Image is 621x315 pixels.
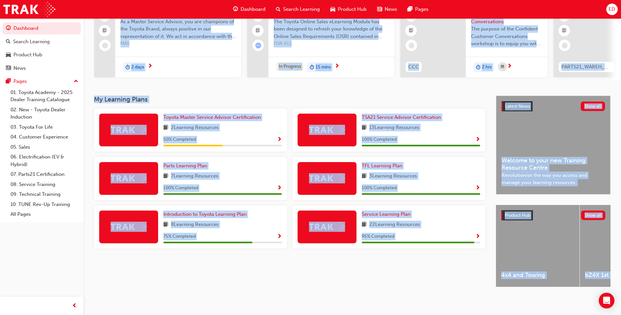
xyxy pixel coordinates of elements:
[505,103,530,109] span: Latest News
[3,2,55,17] img: Trak
[171,124,219,132] span: 2 Learning Resources
[163,114,264,121] a: Toyota Master Service Advisor Certification
[94,5,241,77] a: 1185Master Service AdvisorAs a Master Service Advisor, you are champions of the Toyota Brand, alw...
[277,184,282,192] button: Show Progress
[475,137,480,143] span: Show Progress
[111,125,147,135] img: Trak
[94,96,485,103] h3: My Learning Plans
[125,63,130,71] span: duration-icon
[13,65,26,72] div: News
[496,96,611,195] a: Latest NewsShow allWelcome to your new Training Resource CentreRevolutionise the way you access a...
[335,64,339,69] span: next-icon
[171,172,218,180] span: 7 Learning Resources
[362,211,413,218] a: Service Learning Plan
[256,27,260,35] span: booktick-icon
[496,205,579,287] a: 4x4 and Towing
[283,6,320,13] span: Search Learning
[377,5,382,13] span: news-icon
[13,51,42,59] div: Product Hub
[13,78,27,85] div: Pages
[8,189,81,199] a: 09. Technical Training
[111,173,147,183] img: Trak
[369,124,419,132] span: 13 Learning Resources
[561,63,611,71] span: PARTS21_WAREH_N1021_EL
[369,221,420,229] span: 22 Learning Resources
[3,21,81,75] button: DashboardSearch LearningProduct HubNews
[8,142,81,152] a: 05. Sales
[475,136,480,144] button: Show Progress
[131,64,144,71] span: 2 days
[408,5,412,13] span: pages-icon
[163,211,249,218] a: Introduction to Toyota Learning Plan
[581,211,606,220] button: Show all
[74,77,78,86] span: up-icon
[8,87,81,105] a: 01. Toyota Academy - 2025 Dealer Training Catalogue
[6,39,10,45] span: search-icon
[6,52,11,58] span: car-icon
[330,5,335,13] span: car-icon
[362,184,397,192] span: 100 % Completed
[372,3,402,16] a: news-iconNews
[471,25,542,47] span: The purpose of the Confident Customer Conversations workshop is to equip you with tools to commun...
[274,18,389,40] span: The Toyota Online Sales eLearning Module has been designed to refresh your knowledge of the Onlin...
[501,210,605,221] a: Product HubShow all
[3,36,81,48] a: Search Learning
[362,124,367,132] span: book-icon
[3,22,81,34] a: Dashboard
[400,5,548,77] a: 240CCCConfident Customer ConversationsThe purpose of the Confident Customer Conversations worksho...
[120,18,236,40] span: As a Master Service Advisor, you are champions of the Toyota Brand, always positive in our repres...
[271,3,325,16] a: search-iconSearch Learning
[274,40,389,47] span: OSR-EL1
[475,185,480,191] span: Show Progress
[233,5,238,13] span: guage-icon
[163,211,247,217] span: Introduction to Toyota Learning Plan
[8,122,81,132] a: 03. Toyota For Life
[362,211,411,217] span: Service Learning Plan
[362,114,444,121] a: TSA21 Service Advisor Certification
[581,102,605,111] button: Show all
[502,157,605,172] span: Welcome to your new Training Resource Centre
[501,271,574,279] span: 4x4 and Towing
[606,4,618,15] button: ED
[502,172,605,186] span: Revolutionise the way you access and manage your learning resources.
[507,64,512,69] span: next-icon
[415,6,429,13] span: Pages
[502,101,605,112] a: Latest NewsShow all
[3,75,81,87] button: Pages
[102,27,107,35] span: booktick-icon
[228,3,271,16] a: guage-iconDashboard
[309,173,345,183] img: Trak
[475,234,480,240] span: Show Progress
[316,64,331,71] span: 15 mins
[476,63,481,71] span: duration-icon
[309,125,345,135] img: Trak
[120,40,236,47] span: MAS
[163,136,196,143] span: 50 % Completed
[402,3,434,16] a: pages-iconPages
[8,105,81,122] a: 02. New - Toyota Dealer Induction
[409,27,413,35] span: booktick-icon
[163,114,261,120] span: Toyota Master Service Advisor Certification
[171,221,219,229] span: 8 Learning Resources
[385,6,397,13] span: News
[362,233,394,240] span: 95 % Completed
[102,43,108,48] span: learningRecordVerb_NONE-icon
[255,43,261,48] span: learningRecordVerb_ATTEMPT-icon
[501,63,504,71] span: calendar-icon
[408,63,419,71] span: CCC
[8,132,81,142] a: 04. Customer Experience
[148,64,153,69] span: next-icon
[362,162,405,170] a: TFL Learning Plan
[8,209,81,219] a: All Pages
[8,169,81,179] a: 07. Parts21 Certification
[163,124,168,132] span: book-icon
[475,184,480,192] button: Show Progress
[6,26,11,31] span: guage-icon
[163,184,198,192] span: 100 % Completed
[309,222,345,232] img: Trak
[362,114,441,120] span: TSA21 Service Advisor Certification
[276,62,303,71] div: In Progress
[277,136,282,144] button: Show Progress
